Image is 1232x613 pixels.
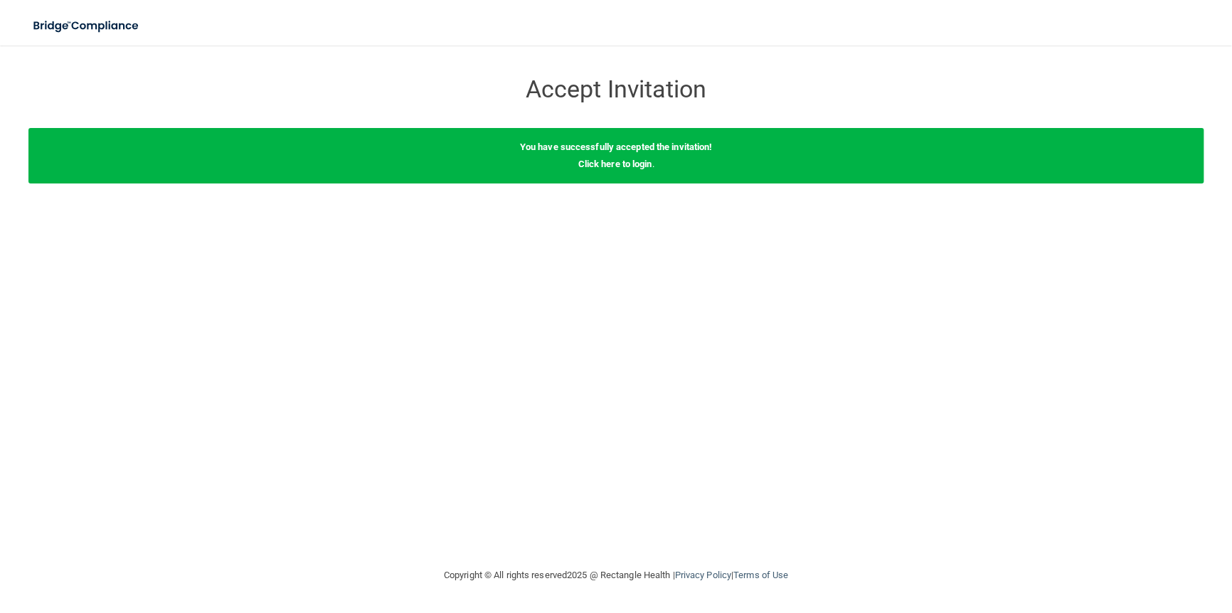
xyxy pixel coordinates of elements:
[21,11,152,41] img: bridge_compliance_login_screen.278c3ca4.svg
[356,76,876,102] h3: Accept Invitation
[733,570,788,580] a: Terms of Use
[520,142,713,152] b: You have successfully accepted the invitation!
[578,159,652,169] a: Click here to login
[356,553,876,598] div: Copyright © All rights reserved 2025 @ Rectangle Health | |
[674,570,731,580] a: Privacy Policy
[28,128,1204,183] div: .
